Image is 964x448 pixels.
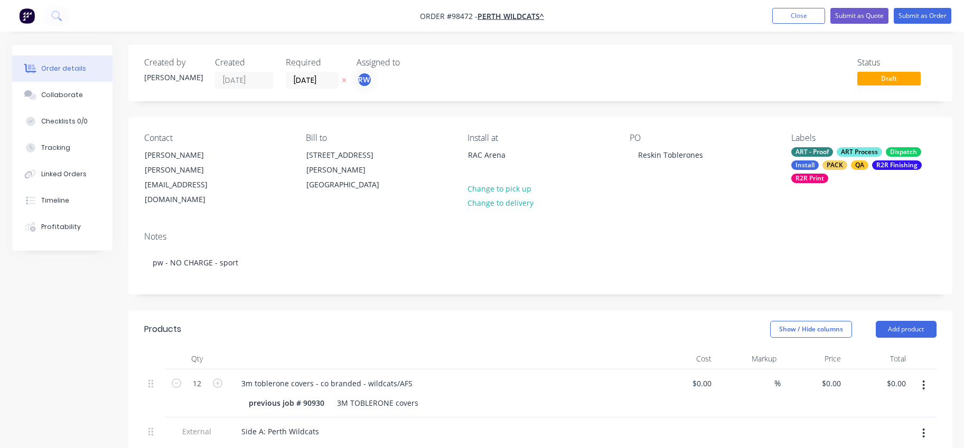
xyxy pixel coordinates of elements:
[791,147,833,157] div: ART - Proof
[837,147,882,157] div: ART Process
[144,323,181,336] div: Products
[857,58,937,68] div: Status
[772,8,825,24] button: Close
[41,64,86,73] div: Order details
[651,348,716,369] div: Cost
[233,376,421,391] div: 3m toblerone covers - co branded - wildcats/AFS
[144,58,202,68] div: Created by
[41,117,88,126] div: Checklists 0/0
[165,348,229,369] div: Qty
[41,222,81,232] div: Profitability
[12,82,113,108] button: Collaborate
[876,321,937,338] button: Add product
[136,147,241,207] div: [PERSON_NAME][PERSON_NAME][EMAIL_ADDRESS][DOMAIN_NAME]
[822,160,847,170] div: PACK
[791,133,936,143] div: Labels
[41,90,83,100] div: Collaborate
[851,160,868,170] div: QA
[145,163,232,207] div: [PERSON_NAME][EMAIL_ADDRESS][DOMAIN_NAME]
[781,348,846,369] div: Price
[467,133,612,143] div: Install at
[630,133,774,143] div: PO
[630,147,712,163] div: Reskin Toblerones
[420,11,478,21] span: Order #98472 -
[357,58,462,68] div: Assigned to
[306,133,451,143] div: Bill to
[459,147,565,181] div: RAC Arena
[12,214,113,240] button: Profitability
[716,348,781,369] div: Markup
[462,181,537,195] button: Change to pick up
[306,148,394,177] div: [STREET_ADDRESS][PERSON_NAME]
[894,8,951,24] button: Submit as Order
[468,148,556,163] div: RAC Arena
[286,58,344,68] div: Required
[12,108,113,135] button: Checklists 0/0
[144,133,289,143] div: Contact
[478,11,544,21] a: PERTH WILDCATS^
[462,196,539,210] button: Change to delivery
[886,147,921,157] div: Dispatch
[830,8,888,24] button: Submit as Quote
[12,187,113,214] button: Timeline
[306,177,394,192] div: [GEOGRAPHIC_DATA]
[215,58,273,68] div: Created
[297,147,403,193] div: [STREET_ADDRESS][PERSON_NAME][GEOGRAPHIC_DATA]
[791,174,828,183] div: R2R Print
[857,72,921,85] span: Draft
[12,55,113,82] button: Order details
[333,395,423,411] div: 3M TOBLERONE covers
[774,377,781,389] span: %
[41,169,87,179] div: Linked Orders
[41,196,69,205] div: Timeline
[791,160,819,170] div: Install
[144,72,202,83] div: [PERSON_NAME]
[144,232,937,242] div: Notes
[845,348,910,369] div: Total
[144,246,937,279] div: pw - NO CHARGE - sport
[357,72,372,88] button: RW
[145,148,232,163] div: [PERSON_NAME]
[170,426,224,437] span: External
[41,143,70,152] div: Tracking
[19,8,35,24] img: Factory
[12,161,113,187] button: Linked Orders
[872,160,922,170] div: R2R Finishing
[770,321,852,338] button: Show / Hide columns
[12,135,113,161] button: Tracking
[245,395,329,411] div: previous job # 90930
